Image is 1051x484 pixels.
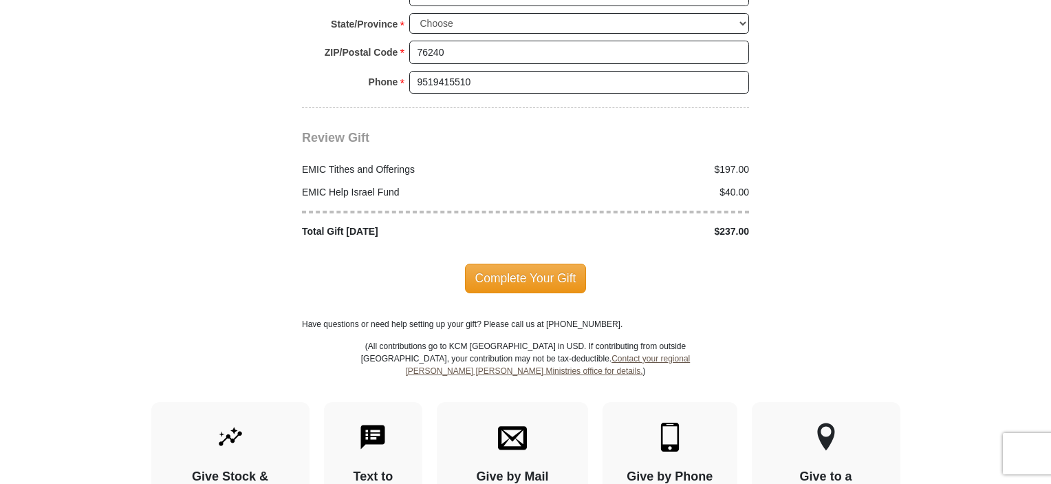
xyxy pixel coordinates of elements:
[525,162,757,177] div: $197.00
[525,185,757,200] div: $40.00
[465,264,587,293] span: Complete Your Gift
[325,43,398,62] strong: ZIP/Postal Code
[295,162,526,177] div: EMIC Tithes and Offerings
[358,423,387,452] img: text-to-give.svg
[655,423,684,452] img: mobile.svg
[525,224,757,239] div: $237.00
[302,131,369,145] span: Review Gift
[295,224,526,239] div: Total Gift [DATE]
[369,72,398,92] strong: Phone
[816,423,836,452] img: other-region
[405,354,690,376] a: Contact your regional [PERSON_NAME] [PERSON_NAME] Ministries office for details.
[360,340,691,402] p: (All contributions go to KCM [GEOGRAPHIC_DATA] in USD. If contributing from outside [GEOGRAPHIC_D...
[498,423,527,452] img: envelope.svg
[295,185,526,200] div: EMIC Help Israel Fund
[216,423,245,452] img: give-by-stock.svg
[331,14,398,34] strong: State/Province
[302,318,749,330] p: Have questions or need help setting up your gift? Please call us at [PHONE_NUMBER].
